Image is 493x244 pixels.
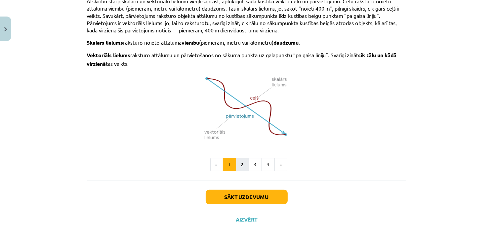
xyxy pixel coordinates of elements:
[123,39,182,46] span: raksturo noieto attāluma
[87,158,406,171] nav: Page navigation example
[87,52,131,59] span: Vektoriāls lielums
[106,60,129,67] span: tas veikts.
[87,39,123,46] span: Skalārs lielums
[236,158,249,171] button: 2
[131,52,358,58] span: raksturo attālumu un pārvietošanos no sākuma punkta uz galapunktu “pa gaisa līniju”. Svarīgi zināt
[206,190,288,204] button: Sākt uzdevumu
[299,39,300,46] span: .
[215,27,279,33] span: m dienvidaustrumu virzienā.
[4,27,7,31] img: icon-close-lesson-0947bae3869378f0d4975bcd49f059093ad1ed9edebbc8119c70593378902aed.svg
[274,158,287,171] button: »
[223,158,236,171] button: 1
[234,216,259,223] button: Aizvērt
[199,39,274,46] span: (piemēram, metru vai kilometru)
[182,39,199,46] span: vienību
[274,39,299,46] span: daudzumu
[249,158,262,171] button: 3
[262,158,275,171] button: 4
